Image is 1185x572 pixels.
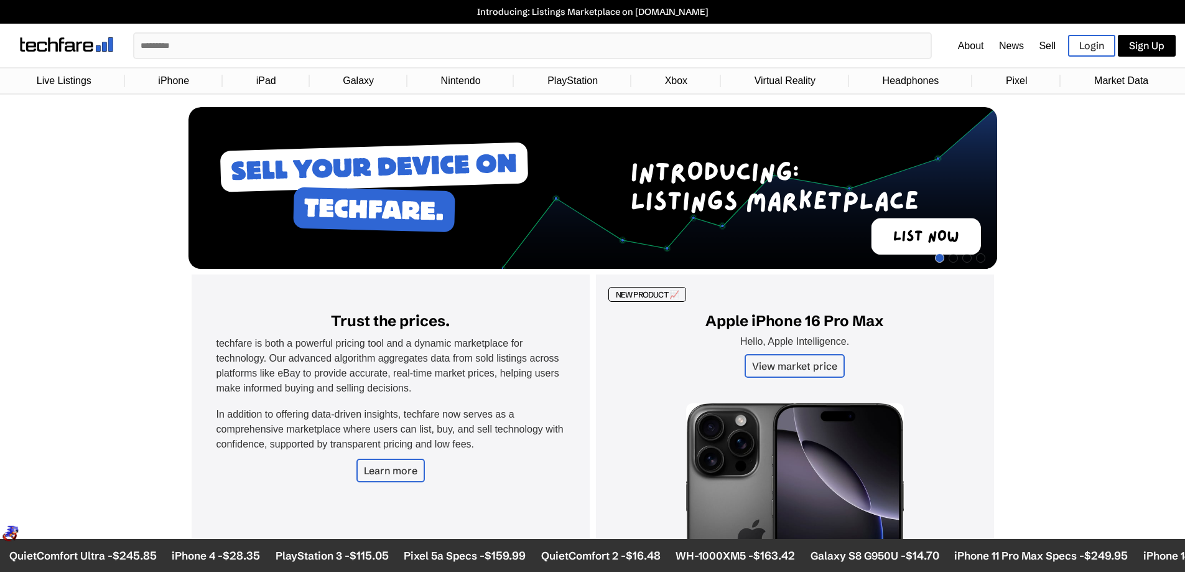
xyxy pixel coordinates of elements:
a: Pixel [1000,69,1034,93]
span: $163.42 [750,548,791,563]
span: $14.70 [901,548,935,563]
span: $16.48 [621,548,656,563]
li: Pixel 5a Specs - [400,548,522,563]
li: iPhone 11 Pro Max Specs - [950,548,1123,563]
a: iPhone [152,69,195,93]
span: Go to slide 3 [962,253,972,263]
a: PlayStation [541,69,604,93]
a: Market Data [1088,69,1155,93]
a: Virtual Reality [748,69,822,93]
a: Learn more [356,459,425,482]
li: QuietComfort 2 - [537,548,656,563]
p: Hello, Apple Intelligence. [621,336,969,347]
a: Live Listings [30,69,98,93]
a: Login [1068,35,1115,57]
span: $115.05 [345,548,384,563]
div: 1 / 4 [188,107,997,271]
a: Galaxy [337,69,380,93]
li: WH-1000XM5 - [672,548,791,563]
span: $159.99 [481,548,522,563]
a: Headphones [876,69,946,93]
div: NEW PRODUCT 📈 [608,287,687,302]
li: iPhone 4 - [168,548,256,563]
a: About [958,40,984,51]
a: View market price [745,354,845,378]
img: Desktop Image 1 [188,107,997,269]
h2: Apple iPhone 16 Pro Max [621,312,969,330]
span: $28.35 [219,548,256,563]
a: News [999,40,1024,51]
li: PlayStation 3 - [271,548,384,563]
a: iPad [250,69,282,93]
img: techfare logo [20,37,113,52]
h2: Trust the prices. [216,312,565,330]
li: Galaxy S8 G950U - [806,548,935,563]
a: Introducing: Listings Marketplace on [DOMAIN_NAME] [6,6,1179,17]
a: Sign Up [1118,35,1176,57]
a: Nintendo [435,69,487,93]
p: techfare is both a powerful pricing tool and a dynamic marketplace for technology. Our advanced a... [216,336,565,396]
span: Go to slide 4 [976,253,985,263]
span: Go to slide 1 [935,253,944,263]
span: Go to slide 2 [949,253,958,263]
a: Sell [1039,40,1056,51]
a: Xbox [659,69,694,93]
p: In addition to offering data-driven insights, techfare now serves as a comprehensive marketplace ... [216,407,565,452]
